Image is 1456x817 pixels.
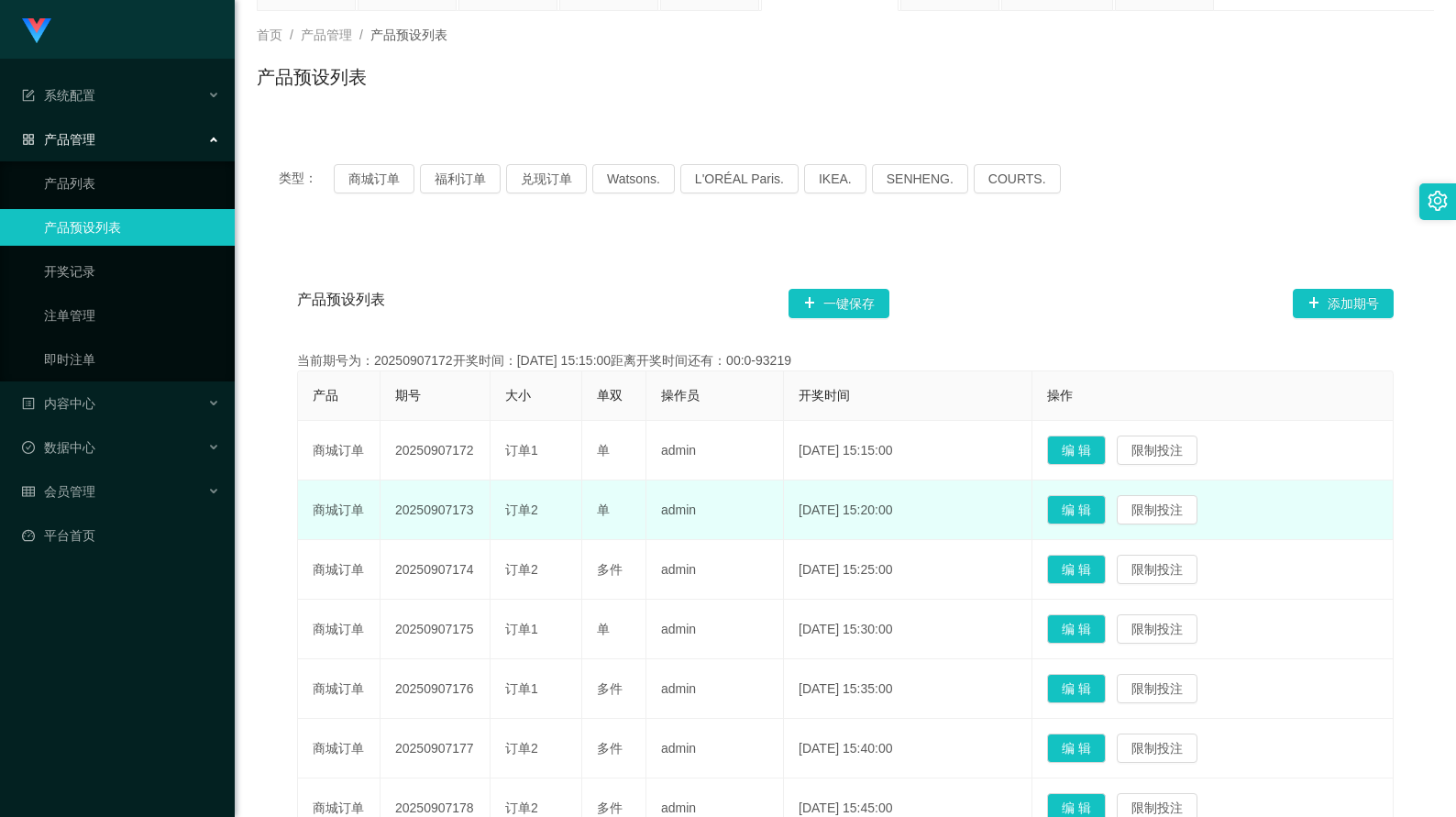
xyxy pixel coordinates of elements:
span: 订单1 [505,622,538,636]
button: 限制投注 [1117,734,1197,763]
span: 订单1 [505,681,538,696]
span: 操作 [1047,388,1073,403]
button: 编 辑 [1047,436,1106,465]
span: 大小 [505,388,531,403]
span: 多件 [597,741,623,756]
td: 商城订单 [298,659,381,719]
span: 产品管理 [22,132,95,147]
a: 产品列表 [44,165,220,202]
td: [DATE] 15:35:00 [784,659,1032,719]
i: 图标: check-circle-o [22,441,35,454]
td: 20250907175 [381,600,491,659]
span: 期号 [395,388,421,403]
button: L'ORÉAL Paris. [680,164,799,193]
span: / [290,28,293,42]
span: 开奖时间 [799,388,850,403]
span: 产品预设列表 [370,28,447,42]
i: 图标: table [22,485,35,498]
span: 订单2 [505,741,538,756]
button: 限制投注 [1117,614,1197,644]
button: 限制投注 [1117,495,1197,524]
span: 产品预设列表 [297,289,385,318]
a: 开奖记录 [44,253,220,290]
td: admin [646,719,784,778]
button: SENHENG. [872,164,968,193]
button: 编 辑 [1047,555,1106,584]
span: 多件 [597,681,623,696]
a: 产品预设列表 [44,209,220,246]
span: 类型： [279,164,334,193]
button: 编 辑 [1047,495,1106,524]
td: admin [646,540,784,600]
span: 单 [597,502,610,517]
button: 编 辑 [1047,614,1106,644]
i: 图标: setting [1428,191,1448,211]
button: 图标: plus添加期号 [1293,289,1394,318]
span: 单双 [597,388,623,403]
td: 20250907174 [381,540,491,600]
td: admin [646,659,784,719]
span: 数据中心 [22,440,95,455]
button: 限制投注 [1117,436,1197,465]
button: 兑现订单 [506,164,587,193]
td: admin [646,480,784,540]
td: admin [646,421,784,480]
td: 20250907173 [381,480,491,540]
span: / [359,28,363,42]
td: [DATE] 15:40:00 [784,719,1032,778]
a: 图标: dashboard平台首页 [22,517,220,554]
button: 图标: plus一键保存 [789,289,889,318]
span: 订单2 [505,502,538,517]
button: IKEA. [804,164,866,193]
img: logo.9652507e.png [22,18,51,44]
button: Watsons. [592,164,675,193]
td: 20250907172 [381,421,491,480]
button: 商城订单 [334,164,414,193]
i: 图标: form [22,89,35,102]
span: 首页 [257,28,282,42]
td: [DATE] 15:25:00 [784,540,1032,600]
span: 订单2 [505,562,538,577]
button: 限制投注 [1117,674,1197,703]
div: 当前期号为：20250907172开奖时间：[DATE] 15:15:00距离开奖时间还有：00:0-93219 [297,351,1394,370]
i: 图标: profile [22,397,35,410]
button: 编 辑 [1047,734,1106,763]
td: [DATE] 15:15:00 [784,421,1032,480]
span: 订单1 [505,443,538,458]
td: 商城订单 [298,421,381,480]
td: [DATE] 15:20:00 [784,480,1032,540]
span: 会员管理 [22,484,95,499]
span: 内容中心 [22,396,95,411]
span: 单 [597,622,610,636]
span: 产品 [313,388,338,403]
span: 订单2 [505,800,538,815]
td: 商城订单 [298,600,381,659]
span: 多件 [597,800,623,815]
td: admin [646,600,784,659]
span: 操作员 [661,388,700,403]
span: 系统配置 [22,88,95,103]
button: COURTS. [974,164,1061,193]
td: 20250907177 [381,719,491,778]
h1: 产品预设列表 [257,63,367,91]
button: 福利订单 [420,164,501,193]
td: [DATE] 15:30:00 [784,600,1032,659]
button: 编 辑 [1047,674,1106,703]
td: 商城订单 [298,719,381,778]
span: 单 [597,443,610,458]
i: 图标: appstore-o [22,133,35,146]
td: 商城订单 [298,540,381,600]
td: 商城订单 [298,480,381,540]
a: 注单管理 [44,297,220,334]
button: 限制投注 [1117,555,1197,584]
span: 产品管理 [301,28,352,42]
td: 20250907176 [381,659,491,719]
span: 多件 [597,562,623,577]
a: 即时注单 [44,341,220,378]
